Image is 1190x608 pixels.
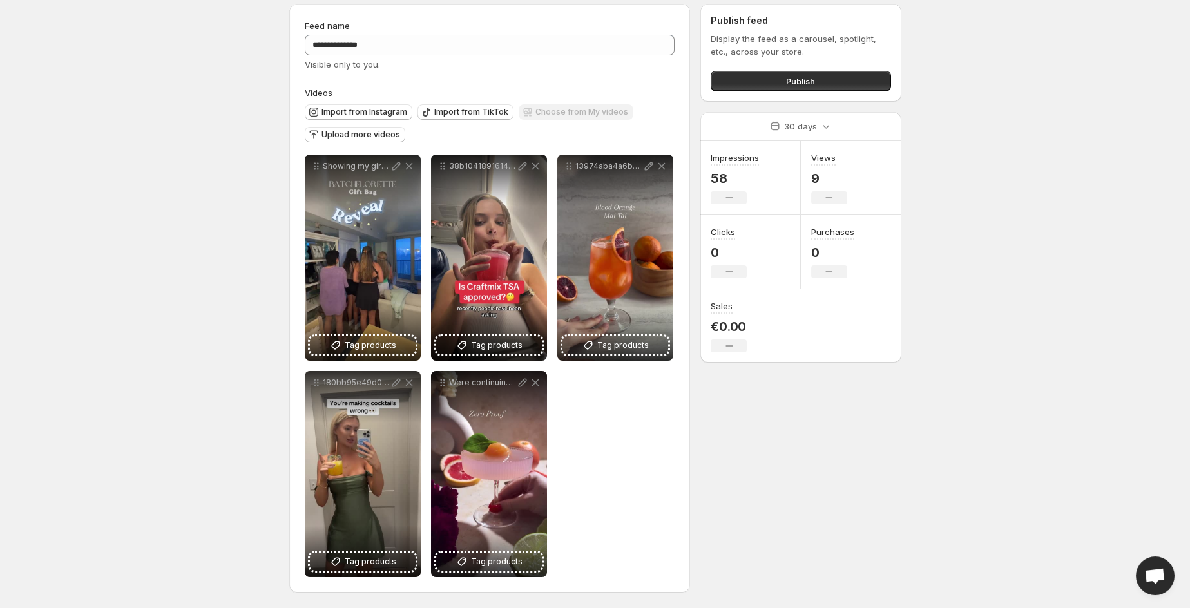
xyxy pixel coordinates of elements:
p: €0.00 [711,319,747,334]
button: Import from TikTok [417,104,513,120]
p: 0 [711,245,747,260]
a: Open chat [1136,556,1175,595]
button: Tag products [310,336,416,354]
span: Tag products [597,339,649,352]
h3: Clicks [711,225,735,238]
div: 13974aba4a6b4ba49b6d04b8243d2725Tag products [557,155,673,361]
button: Import from Instagram [305,104,412,120]
div: 38b104189161429e8f997f3d98289a2fTag products [431,155,547,361]
span: Tag products [345,339,396,352]
p: 180bb95e49d0403899f0a82928b3ce52 [323,377,390,388]
span: Tag products [471,555,523,568]
button: Upload more videos [305,127,405,142]
span: Import from TikTok [434,107,508,117]
span: Publish [786,75,815,88]
div: Were continuing the tropical vibes [DATE] no passport required This zero-proof twist on aTag prod... [431,371,547,577]
button: Tag products [562,336,668,354]
h3: Sales [711,299,733,312]
p: Showing my girls the bachelorette gift bags I put together for them their reactions were ev [323,161,390,171]
div: 180bb95e49d0403899f0a82928b3ce52Tag products [305,371,421,577]
span: Tag products [345,555,396,568]
button: Tag products [310,553,416,571]
h3: Purchases [811,225,854,238]
p: 30 days [784,120,817,133]
h2: Publish feed [711,14,890,27]
div: Showing my girls the bachelorette gift bags I put together for them their reactions were evTag pr... [305,155,421,361]
p: 0 [811,245,854,260]
p: 58 [711,171,759,186]
p: 9 [811,171,847,186]
span: Tag products [471,339,523,352]
p: 38b104189161429e8f997f3d98289a2f [449,161,516,171]
button: Tag products [436,336,542,354]
h3: Impressions [711,151,759,164]
span: Upload more videos [321,129,400,140]
button: Tag products [436,553,542,571]
span: Import from Instagram [321,107,407,117]
p: Were continuing the tropical vibes [DATE] no passport required This zero-proof twist on a [449,377,516,388]
p: Display the feed as a carousel, spotlight, etc., across your store. [711,32,890,58]
p: 13974aba4a6b4ba49b6d04b8243d2725 [575,161,642,171]
span: Feed name [305,21,350,31]
span: Visible only to you. [305,59,380,70]
span: Videos [305,88,332,98]
button: Publish [711,71,890,91]
h3: Views [811,151,836,164]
